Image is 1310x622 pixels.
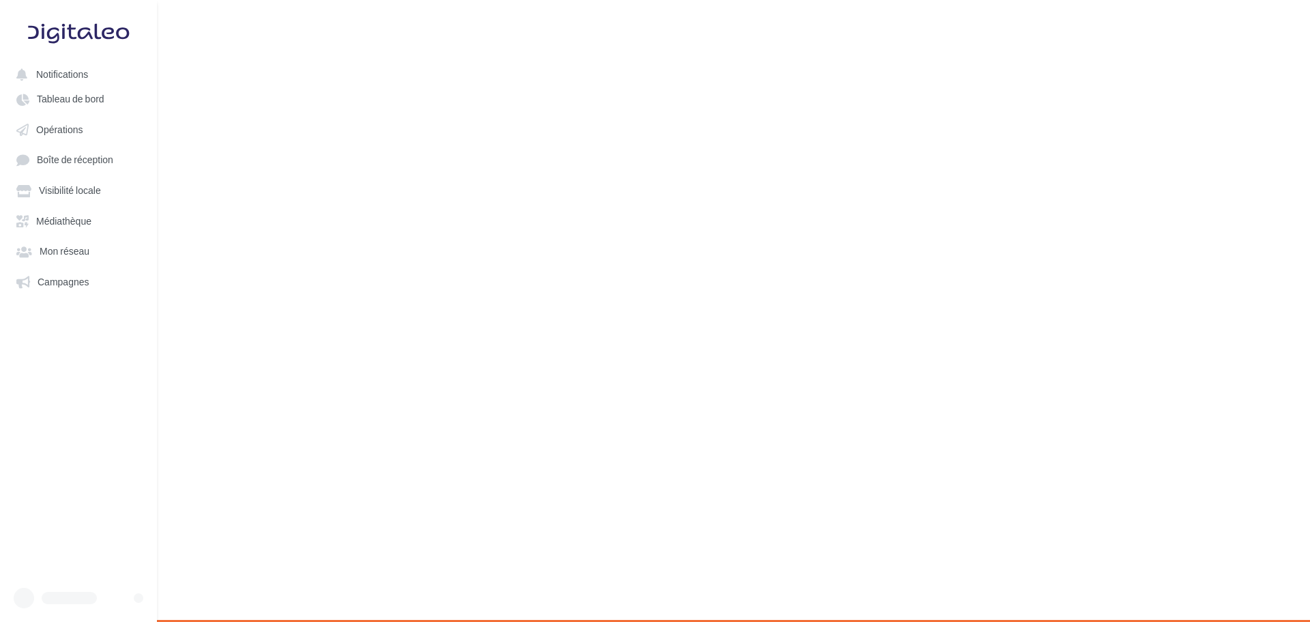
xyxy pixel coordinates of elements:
[38,276,89,287] span: Campagnes
[8,238,149,263] a: Mon réseau
[8,86,149,111] a: Tableau de bord
[36,124,83,135] span: Opérations
[37,94,104,105] span: Tableau de bord
[39,185,101,197] span: Visibilité locale
[36,68,88,80] span: Notifications
[40,246,89,257] span: Mon réseau
[8,208,149,233] a: Médiathèque
[8,117,149,141] a: Opérations
[36,215,91,227] span: Médiathèque
[8,147,149,172] a: Boîte de réception
[8,269,149,294] a: Campagnes
[8,178,149,202] a: Visibilité locale
[37,154,113,166] span: Boîte de réception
